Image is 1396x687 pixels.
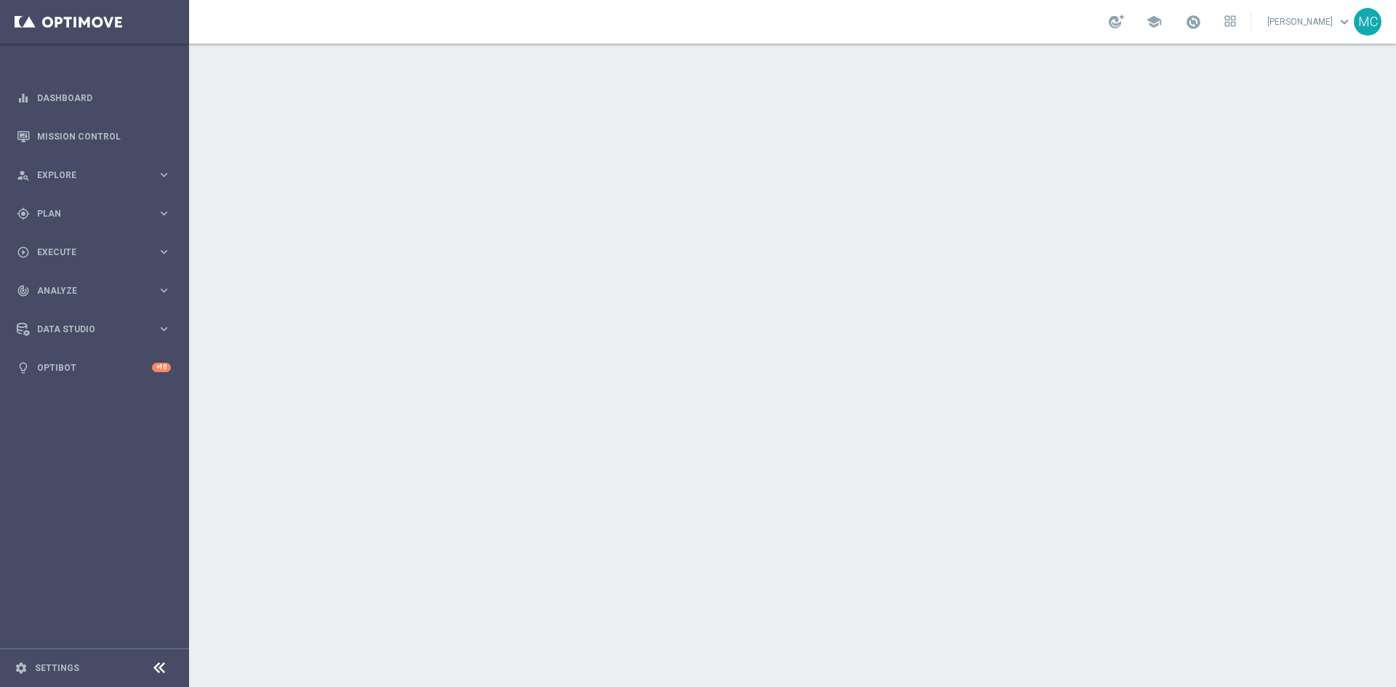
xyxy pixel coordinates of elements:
div: Mission Control [17,117,171,156]
span: keyboard_arrow_down [1336,14,1352,30]
button: track_changes Analyze keyboard_arrow_right [16,285,172,297]
i: track_changes [17,284,30,297]
i: settings [15,662,28,675]
i: play_circle_outline [17,246,30,259]
div: Explore [17,169,157,182]
div: Optibot [17,348,171,387]
span: school [1146,14,1162,30]
button: play_circle_outline Execute keyboard_arrow_right [16,246,172,258]
div: +10 [152,363,171,372]
button: equalizer Dashboard [16,92,172,104]
i: lightbulb [17,361,30,374]
span: Analyze [37,286,157,295]
i: keyboard_arrow_right [157,284,171,297]
a: Mission Control [37,117,171,156]
div: Plan [17,207,157,220]
i: gps_fixed [17,207,30,220]
button: person_search Explore keyboard_arrow_right [16,169,172,181]
div: Execute [17,246,157,259]
a: Settings [35,664,79,672]
span: Execute [37,248,157,257]
i: keyboard_arrow_right [157,168,171,182]
a: Optibot [37,348,152,387]
button: gps_fixed Plan keyboard_arrow_right [16,208,172,220]
span: Data Studio [37,325,157,334]
i: keyboard_arrow_right [157,206,171,220]
i: keyboard_arrow_right [157,322,171,336]
div: Analyze [17,284,157,297]
div: Dashboard [17,79,171,117]
div: Data Studio [17,323,157,336]
button: Data Studio keyboard_arrow_right [16,324,172,335]
span: Explore [37,171,157,180]
i: equalizer [17,92,30,105]
button: lightbulb Optibot +10 [16,362,172,374]
i: person_search [17,169,30,182]
span: Plan [37,209,157,218]
a: [PERSON_NAME]keyboard_arrow_down [1266,11,1354,33]
i: keyboard_arrow_right [157,245,171,259]
a: Dashboard [37,79,171,117]
div: MC [1354,8,1381,36]
button: Mission Control [16,131,172,142]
